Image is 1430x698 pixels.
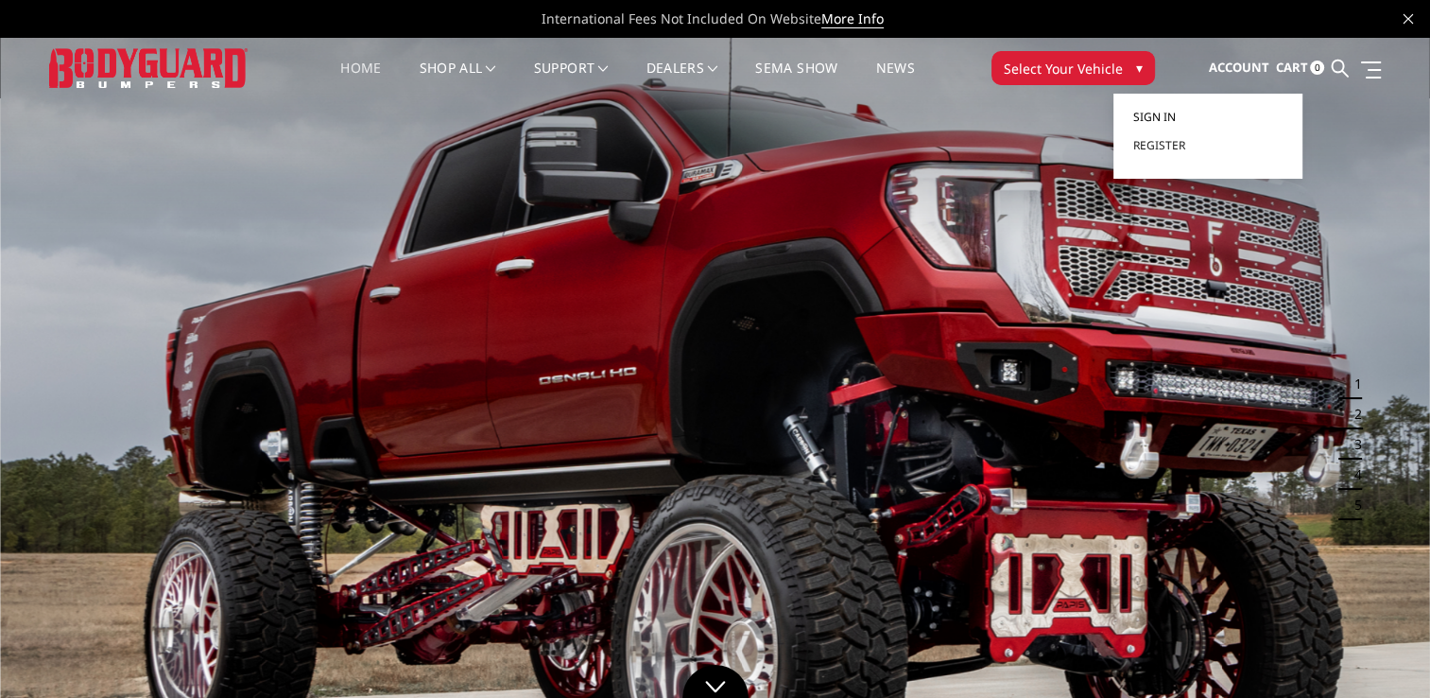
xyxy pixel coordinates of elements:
[991,51,1155,85] button: Select Your Vehicle
[755,61,837,98] a: SEMA Show
[1343,429,1362,460] button: 3 of 5
[1132,103,1284,131] a: Sign in
[821,9,884,28] a: More Info
[1343,460,1362,490] button: 4 of 5
[1132,131,1284,160] a: Register
[1208,43,1268,94] a: Account
[49,48,248,87] img: BODYGUARD BUMPERS
[875,61,914,98] a: News
[1208,59,1268,76] span: Account
[1132,109,1175,125] span: Sign in
[1275,43,1324,94] a: Cart 0
[1335,607,1430,698] iframe: Chat Widget
[1004,59,1123,79] span: Select Your Vehicle
[1343,399,1362,429] button: 2 of 5
[1310,61,1324,75] span: 0
[1136,58,1143,78] span: ▾
[1275,59,1307,76] span: Cart
[420,61,496,98] a: shop all
[682,665,749,698] a: Click to Down
[1132,137,1184,153] span: Register
[1343,490,1362,520] button: 5 of 5
[534,61,609,98] a: Support
[646,61,718,98] a: Dealers
[1343,369,1362,399] button: 1 of 5
[340,61,381,98] a: Home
